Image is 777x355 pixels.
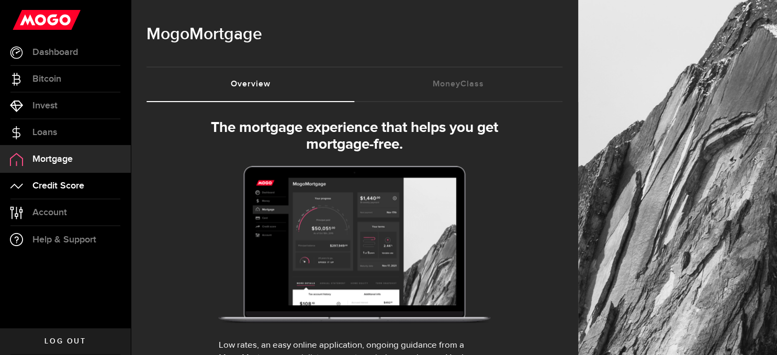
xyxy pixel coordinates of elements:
span: Help & Support [32,235,96,245]
span: Log out [44,338,86,345]
a: Overview [147,68,355,101]
button: Open LiveChat chat widget [8,4,40,36]
span: Dashboard [32,48,78,57]
span: Invest [32,101,58,110]
span: Credit Score [32,181,84,191]
span: Account [32,208,67,217]
span: Bitcoin [32,74,61,84]
span: Loans [32,128,57,137]
h1: Mortgage [147,21,562,48]
ul: Tabs Navigation [147,66,562,102]
a: MoneyClass [355,68,563,101]
span: Mortgage [32,154,73,164]
span: Mogo [147,24,189,45]
h3: The mortgage experience that helps you get mortgage-free. [181,119,527,153]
